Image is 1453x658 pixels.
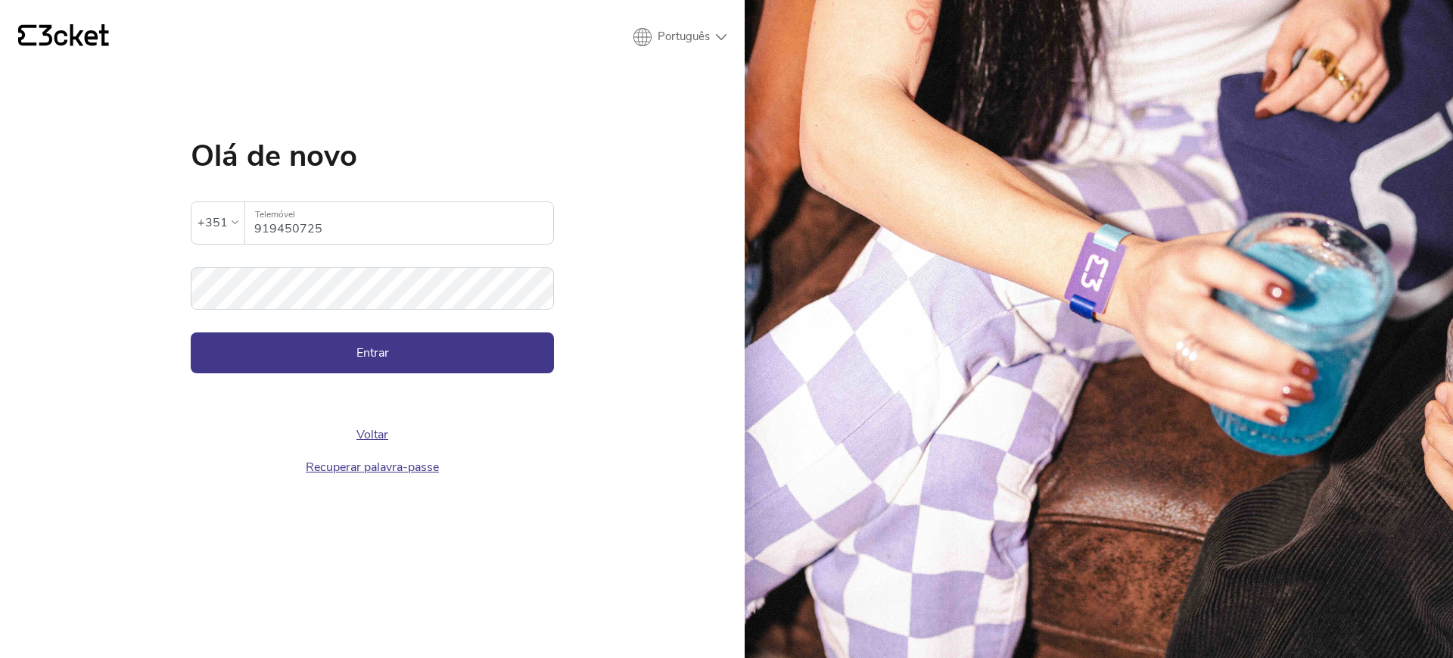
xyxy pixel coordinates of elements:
[18,25,36,46] g: {' '}
[18,24,109,50] a: {' '}
[191,332,554,373] button: Entrar
[198,211,228,234] div: +351
[254,202,553,244] input: Telemóvel
[191,141,554,171] h1: Olá de novo
[306,459,439,476] a: Recuperar palavra-passe
[191,267,554,292] label: Palavra-passe
[245,202,553,227] label: Telemóvel
[356,426,388,443] a: Voltar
